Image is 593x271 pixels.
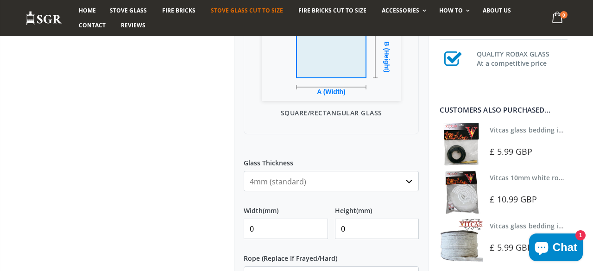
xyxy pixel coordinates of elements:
[375,3,431,18] a: Accessories
[439,6,463,14] span: How To
[490,194,537,205] span: £ 10.99 GBP
[335,198,419,215] label: Height
[121,21,145,29] span: Reviews
[72,3,103,18] a: Home
[72,18,113,33] a: Contact
[79,6,96,14] span: Home
[490,146,532,157] span: £ 5.99 GBP
[103,3,154,18] a: Stove Glass
[244,151,419,167] label: Glass Thickness
[526,233,586,264] inbox-online-store-chat: Shopify online store chat
[440,219,483,262] img: Vitcas stove glass bedding in tape
[490,242,532,253] span: £ 5.99 GBP
[440,170,483,214] img: Vitcas white rope, glue and gloves kit 10mm
[114,18,152,33] a: Reviews
[244,198,328,215] label: Width
[110,6,147,14] span: Stove Glass
[262,8,401,101] img: Square/Rectangular Glass
[263,207,278,215] span: (mm)
[155,3,202,18] a: Fire Bricks
[440,107,568,113] div: Customers also purchased...
[211,6,283,14] span: Stove Glass Cut To Size
[476,3,518,18] a: About us
[162,6,196,14] span: Fire Bricks
[549,9,568,27] a: 0
[204,3,290,18] a: Stove Glass Cut To Size
[483,6,511,14] span: About us
[440,123,483,166] img: Vitcas stove glass bedding in tape
[244,246,419,263] label: Rope (Replace If Frayed/Hard)
[79,21,106,29] span: Contact
[25,11,63,26] img: Stove Glass Replacement
[298,6,366,14] span: Fire Bricks Cut To Size
[291,3,373,18] a: Fire Bricks Cut To Size
[253,108,409,118] p: Square/Rectangular Glass
[432,3,474,18] a: How To
[382,6,419,14] span: Accessories
[477,48,568,68] h3: QUALITY ROBAX GLASS At a competitive price
[356,207,372,215] span: (mm)
[560,11,568,19] span: 0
